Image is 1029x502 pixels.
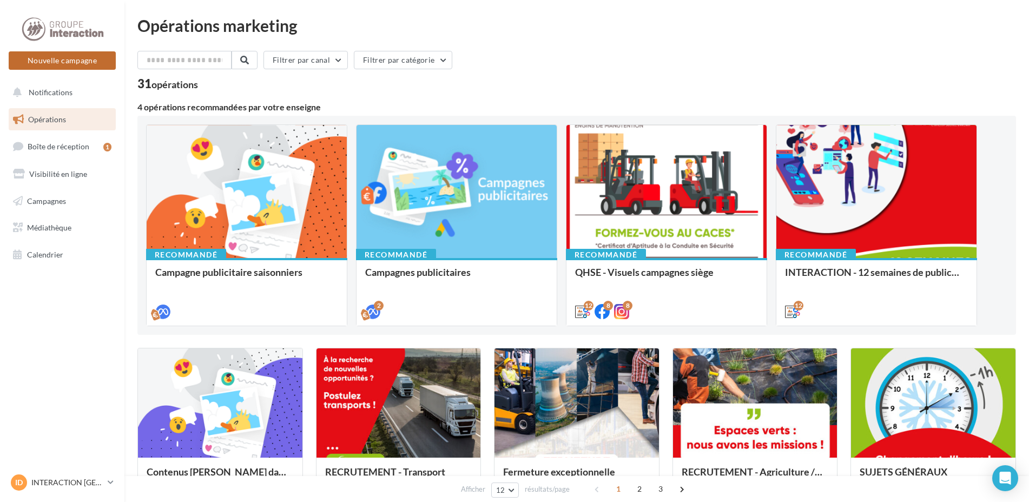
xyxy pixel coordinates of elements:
[31,477,103,488] p: INTERACTION [GEOGRAPHIC_DATA]
[776,249,856,261] div: Recommandé
[584,301,593,311] div: 12
[6,216,118,239] a: Médiathèque
[27,223,71,232] span: Médiathèque
[566,249,646,261] div: Recommandé
[496,486,505,494] span: 12
[27,196,66,205] span: Campagnes
[461,484,485,494] span: Afficher
[860,466,1007,488] div: SUJETS GÉNÉRAUX
[137,17,1016,34] div: Opérations marketing
[6,81,114,104] button: Notifications
[491,483,519,498] button: 12
[354,51,452,69] button: Filtrer par catégorie
[503,466,650,488] div: Fermeture exceptionnelle
[155,267,338,288] div: Campagne publicitaire saisonniers
[6,163,118,186] a: Visibilité en ligne
[6,190,118,213] a: Campagnes
[610,480,627,498] span: 1
[147,466,294,488] div: Contenus [PERSON_NAME] dans un esprit estival
[603,301,613,311] div: 8
[137,103,1016,111] div: 4 opérations recommandées par votre enseigne
[365,267,548,288] div: Campagnes publicitaires
[263,51,348,69] button: Filtrer par canal
[525,484,570,494] span: résultats/page
[794,301,803,311] div: 12
[356,249,436,261] div: Recommandé
[28,142,89,151] span: Boîte de réception
[631,480,648,498] span: 2
[137,78,198,90] div: 31
[151,80,198,89] div: opérations
[325,466,472,488] div: RECRUTEMENT - Transport
[29,169,87,179] span: Visibilité en ligne
[785,267,968,288] div: INTERACTION - 12 semaines de publication
[9,51,116,70] button: Nouvelle campagne
[652,480,669,498] span: 3
[682,466,829,488] div: RECRUTEMENT - Agriculture / Espaces verts
[28,115,66,124] span: Opérations
[623,301,632,311] div: 8
[575,267,758,288] div: QHSE - Visuels campagnes siège
[9,472,116,493] a: ID INTERACTION [GEOGRAPHIC_DATA]
[992,465,1018,491] div: Open Intercom Messenger
[6,243,118,266] a: Calendrier
[146,249,226,261] div: Recommandé
[6,108,118,131] a: Opérations
[374,301,384,311] div: 2
[103,143,111,151] div: 1
[27,250,63,259] span: Calendrier
[29,88,72,97] span: Notifications
[6,135,118,158] a: Boîte de réception1
[15,477,23,488] span: ID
